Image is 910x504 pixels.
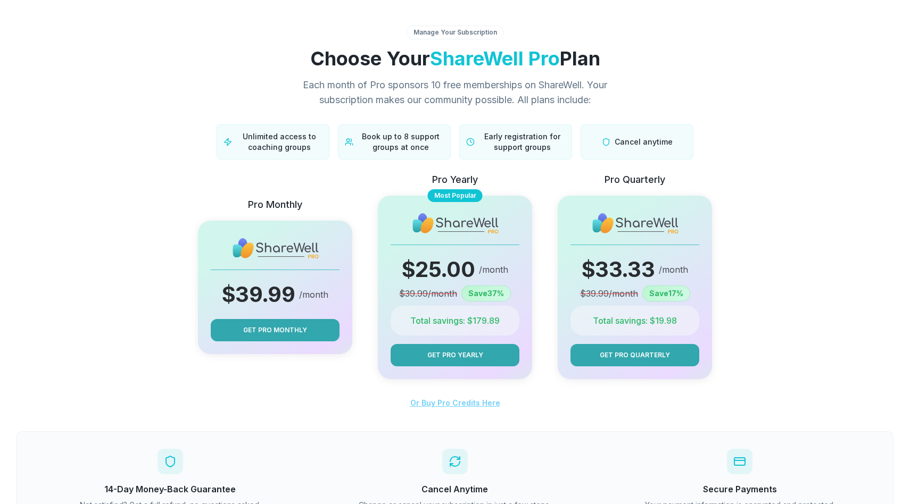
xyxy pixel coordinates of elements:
[410,398,500,407] span: Or Buy Pro Credits Here
[570,344,699,366] button: Get Pro Quarterly
[276,78,634,107] p: Each month of Pro sponsors 10 free memberships on ShareWell. Your subscription makes our communit...
[432,172,478,187] p: Pro Yearly
[391,344,519,366] button: Get Pro Yearly
[236,131,322,153] span: Unlimited access to coaching groups
[479,131,565,153] span: Early registration for support groups
[243,325,307,335] span: Get Pro Monthly
[358,131,444,153] span: Book up to 8 support groups at once
[430,47,560,70] span: ShareWell Pro
[319,483,591,495] h3: Cancel Anytime
[427,350,483,360] span: Get Pro Yearly
[604,483,876,495] h3: Secure Payments
[600,350,670,360] span: Get Pro Quarterly
[407,26,504,39] div: Manage Your Subscription
[615,137,673,147] span: Cancel anytime
[211,319,340,341] button: Get Pro Monthly
[605,172,665,187] p: Pro Quarterly
[248,197,302,212] p: Pro Monthly
[34,483,306,495] h3: 14-Day Money-Back Guarantee
[16,48,894,69] h1: Choose Your Plan
[410,392,500,414] button: Or Buy Pro Credits Here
